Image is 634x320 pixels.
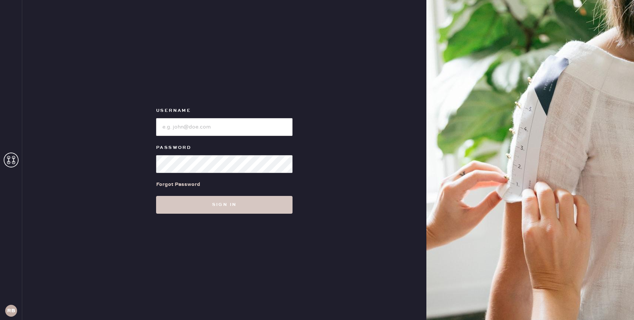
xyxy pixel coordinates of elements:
div: Forgot Password [156,180,200,189]
label: Username [156,106,293,115]
h3: RB [7,308,15,313]
a: Forgot Password [156,173,200,196]
label: Password [156,143,293,152]
input: e.g. john@doe.com [156,118,293,136]
button: Sign in [156,196,293,214]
